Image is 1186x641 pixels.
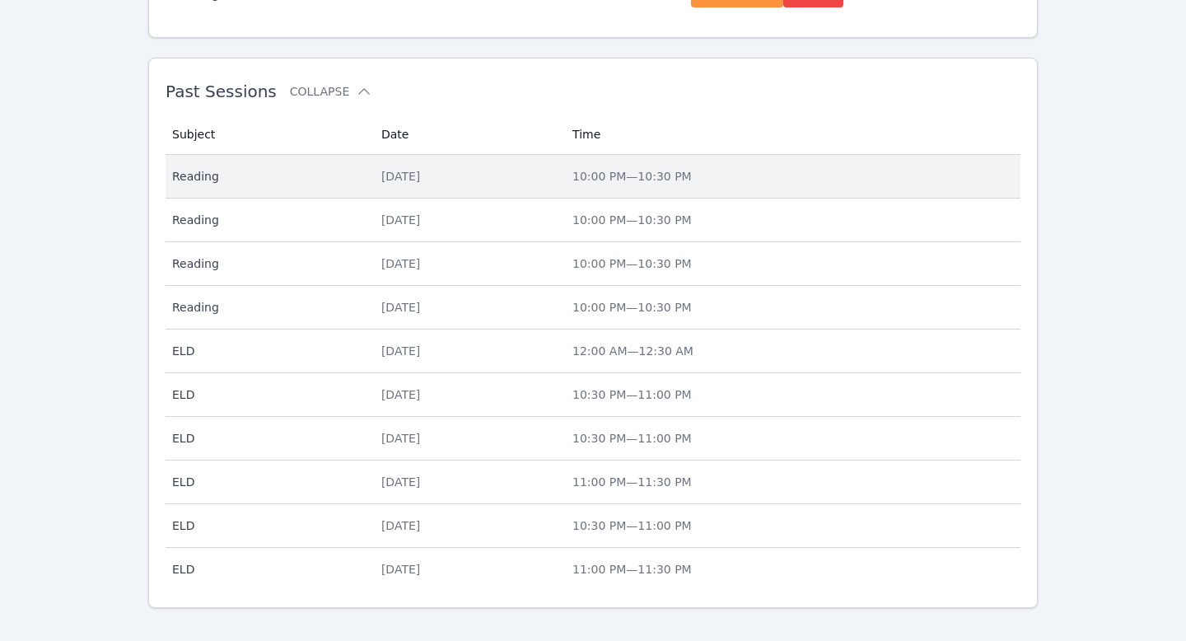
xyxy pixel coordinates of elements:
span: 10:00 PM — 10:30 PM [572,170,692,183]
div: [DATE] [381,168,553,185]
tr: ELD[DATE]10:30 PM—11:00 PM [166,417,1020,461]
span: 11:00 PM — 11:30 PM [572,475,692,489]
span: 10:30 PM — 11:00 PM [572,519,692,532]
span: 10:00 PM — 10:30 PM [572,213,692,227]
span: Reading [172,168,362,185]
div: [DATE] [381,474,553,490]
tr: Reading[DATE]10:00 PM—10:30 PM [166,286,1020,330]
tr: ELD[DATE]10:30 PM—11:00 PM [166,373,1020,417]
span: ELD [172,386,362,403]
tr: ELD[DATE]11:00 PM—11:30 PM [166,548,1020,591]
span: ELD [172,430,362,447]
span: Reading [172,299,362,316]
th: Time [563,115,1020,155]
div: [DATE] [381,212,553,228]
span: 10:00 PM — 10:30 PM [572,257,692,270]
span: ELD [172,561,362,578]
th: Subject [166,115,371,155]
div: [DATE] [381,430,553,447]
tr: ELD[DATE]10:30 PM—11:00 PM [166,504,1020,548]
div: [DATE] [381,386,553,403]
span: ELD [172,343,362,359]
div: [DATE] [381,561,553,578]
tr: Reading[DATE]10:00 PM—10:30 PM [166,155,1020,199]
span: 10:30 PM — 11:00 PM [572,388,692,401]
tr: Reading[DATE]10:00 PM—10:30 PM [166,199,1020,242]
div: [DATE] [381,517,553,534]
span: Reading [172,255,362,272]
span: 10:30 PM — 11:00 PM [572,432,692,445]
tr: Reading[DATE]10:00 PM—10:30 PM [166,242,1020,286]
span: ELD [172,517,362,534]
div: [DATE] [381,255,553,272]
button: Collapse [290,83,372,100]
div: [DATE] [381,343,553,359]
div: [DATE] [381,299,553,316]
span: ELD [172,474,362,490]
tr: ELD[DATE]12:00 AM—12:30 AM [166,330,1020,373]
span: Past Sessions [166,82,277,101]
th: Date [371,115,563,155]
span: 10:00 PM — 10:30 PM [572,301,692,314]
span: 11:00 PM — 11:30 PM [572,563,692,576]
span: Reading [172,212,362,228]
span: 12:00 AM — 12:30 AM [572,344,693,358]
tr: ELD[DATE]11:00 PM—11:30 PM [166,461,1020,504]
